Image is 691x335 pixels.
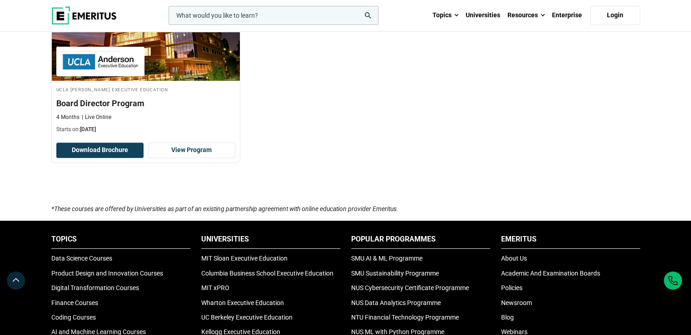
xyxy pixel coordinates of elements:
a: Blog [501,314,514,321]
i: *These courses are offered by Universities as part of an existing partnership agreement with onli... [51,205,398,212]
a: Coding Courses [51,314,96,321]
a: Data Science Courses [51,255,112,262]
a: Policies [501,284,522,291]
a: Login [590,6,640,25]
a: Columbia Business School Executive Education [201,270,333,277]
a: NUS Cybersecurity Certificate Programme [351,284,469,291]
h3: Board Director Program [56,98,235,109]
a: Product Design and Innovation Courses [51,270,163,277]
a: Wharton Executive Education [201,299,284,306]
a: Digital Transformation Courses [51,284,139,291]
button: Download Brochure [56,143,144,158]
a: NUS Data Analytics Programme [351,299,441,306]
a: UC Berkeley Executive Education [201,314,293,321]
a: MIT Sloan Executive Education [201,255,288,262]
a: Newsroom [501,299,532,306]
a: NTU Financial Technology Programme [351,314,459,321]
span: [DATE] [80,126,96,133]
img: UCLA Anderson Executive Education [61,51,140,72]
p: Starts on: [56,126,235,133]
a: SMU AI & ML Programme [351,255,423,262]
a: Academic And Examination Boards [501,270,600,277]
a: SMU Sustainability Programme [351,270,439,277]
input: woocommerce-product-search-field-0 [169,6,378,25]
a: About Us [501,255,527,262]
p: 4 Months [56,113,80,121]
a: Finance Courses [51,299,98,306]
a: View Program [148,143,235,158]
a: MIT xPRO [201,284,229,291]
p: Live Online [82,113,111,121]
h4: UCLA [PERSON_NAME] Executive Education [56,85,235,93]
